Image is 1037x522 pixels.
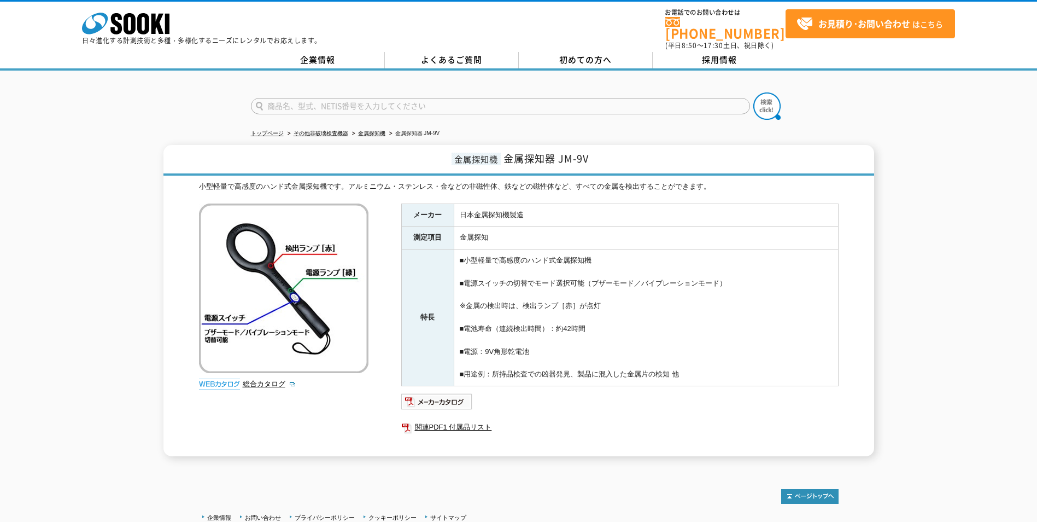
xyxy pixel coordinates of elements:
[251,52,385,68] a: 企業情報
[401,393,473,410] img: メーカーカタログ
[682,40,697,50] span: 8:50
[401,400,473,408] a: メーカーカタログ
[454,250,838,386] td: ■小型軽量で高感度のハンド式金属探知機 ■電源スイッチの切替でモード選択可能（ブザーモード／バイブレーションモード） ※金属の検出時は、検出ランプ［赤］が点灯 ■電池寿命（連続検出時間）：約42...
[368,514,417,521] a: クッキーポリシー
[295,514,355,521] a: プライバシーポリシー
[199,204,368,373] img: 金属探知器 JM-9V
[245,514,281,521] a: お問い合わせ
[401,420,839,434] a: 関連PDF1 付属品リスト
[519,52,653,68] a: 初めての方へ
[243,380,296,388] a: 総合カタログ
[781,489,839,504] img: トップページへ
[653,52,787,68] a: 採用情報
[753,92,781,120] img: btn_search.png
[454,227,838,250] td: 金属探知
[207,514,231,521] a: 企業情報
[82,37,321,44] p: 日々進化する計測技術と多種・多様化するニーズにレンタルでお応えします。
[503,151,589,166] span: 金属探知器 JM-9V
[358,130,385,136] a: 金属探知機
[387,128,440,140] li: 金属探知器 JM-9V
[454,204,838,227] td: 日本金属探知機製造
[401,250,454,386] th: 特長
[818,17,910,30] strong: お見積り･お問い合わせ
[665,40,774,50] span: (平日 ～ 土日、祝日除く)
[430,514,466,521] a: サイトマップ
[251,98,750,114] input: 商品名、型式、NETIS番号を入力してください
[665,9,786,16] span: お電話でのお問い合わせは
[385,52,519,68] a: よくあるご質問
[452,153,501,165] span: 金属探知機
[401,227,454,250] th: 測定項目
[401,204,454,227] th: メーカー
[559,54,612,66] span: 初めての方へ
[665,17,786,39] a: [PHONE_NUMBER]
[199,181,839,193] div: 小型軽量で高感度のハンド式金属探知機です。アルミニウム・ステンレス・金などの非磁性体、鉄などの磁性体など、すべての金属を検出することができます。
[199,379,240,390] img: webカタログ
[786,9,955,38] a: お見積り･お問い合わせはこちら
[704,40,723,50] span: 17:30
[294,130,348,136] a: その他非破壊検査機器
[796,16,943,32] span: はこちら
[251,130,284,136] a: トップページ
